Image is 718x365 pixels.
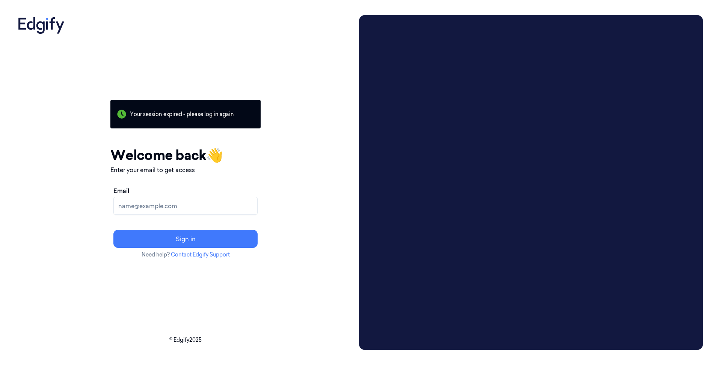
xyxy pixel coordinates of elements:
[110,145,261,165] h1: Welcome back 👋
[110,251,261,259] p: Need help?
[113,230,258,248] button: Sign in
[113,197,258,215] input: name@example.com
[110,100,261,128] div: Your session expired - please log in again
[113,186,129,195] label: Email
[171,251,230,258] a: Contact Edgify Support
[110,165,261,174] p: Enter your email to get access
[15,336,356,344] p: © Edgify 2025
